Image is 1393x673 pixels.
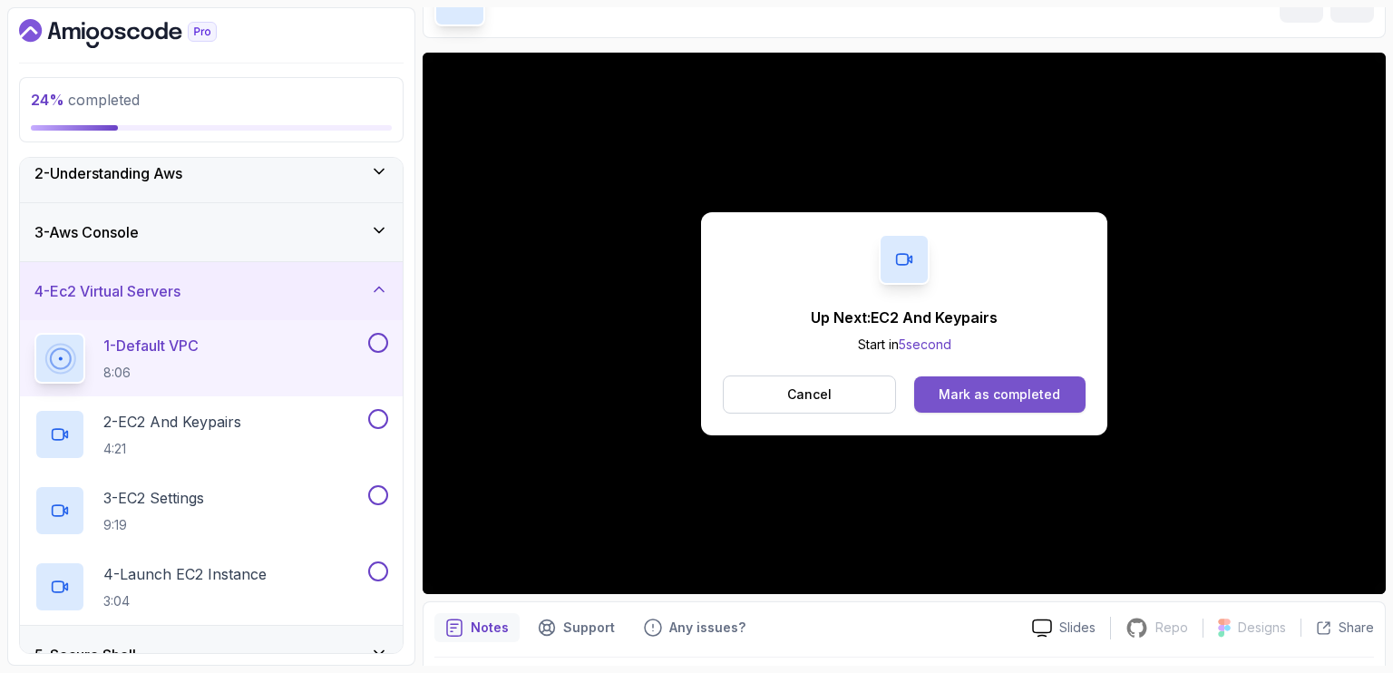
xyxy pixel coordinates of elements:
[1018,619,1110,638] a: Slides
[471,619,509,637] p: Notes
[34,409,388,460] button: 2-EC2 And Keypairs4:21
[31,91,64,109] span: 24 %
[633,613,756,642] button: Feedback button
[103,563,267,585] p: 4 - Launch EC2 Instance
[20,144,403,202] button: 2-Understanding Aws
[103,335,199,356] p: 1 - Default VPC
[19,19,258,48] a: Dashboard
[103,411,241,433] p: 2 - EC2 And Keypairs
[103,364,199,382] p: 8:06
[31,91,140,109] span: completed
[20,262,403,320] button: 4-Ec2 Virtual Servers
[34,162,182,184] h3: 2 - Understanding Aws
[787,385,832,404] p: Cancel
[811,307,998,328] p: Up Next: EC2 And Keypairs
[914,376,1086,413] button: Mark as completed
[34,221,139,243] h3: 3 - Aws Console
[34,333,388,384] button: 1-Default VPC8:06
[34,280,180,302] h3: 4 - Ec2 Virtual Servers
[103,516,204,534] p: 9:19
[563,619,615,637] p: Support
[103,592,267,610] p: 3:04
[1238,619,1286,637] p: Designs
[723,376,896,414] button: Cancel
[1300,619,1374,637] button: Share
[1059,619,1096,637] p: Slides
[34,644,136,666] h3: 5 - Secure Shell
[103,487,204,509] p: 3 - EC2 Settings
[1155,619,1188,637] p: Repo
[423,53,1386,594] iframe: 4 - Default VPC
[34,561,388,612] button: 4-Launch EC2 Instance3:04
[34,485,388,536] button: 3-EC2 Settings9:19
[939,385,1060,404] div: Mark as completed
[527,613,626,642] button: Support button
[811,336,998,354] p: Start in
[669,619,745,637] p: Any issues?
[899,336,951,352] span: 5 second
[103,440,241,458] p: 4:21
[20,203,403,261] button: 3-Aws Console
[1339,619,1374,637] p: Share
[434,613,520,642] button: notes button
